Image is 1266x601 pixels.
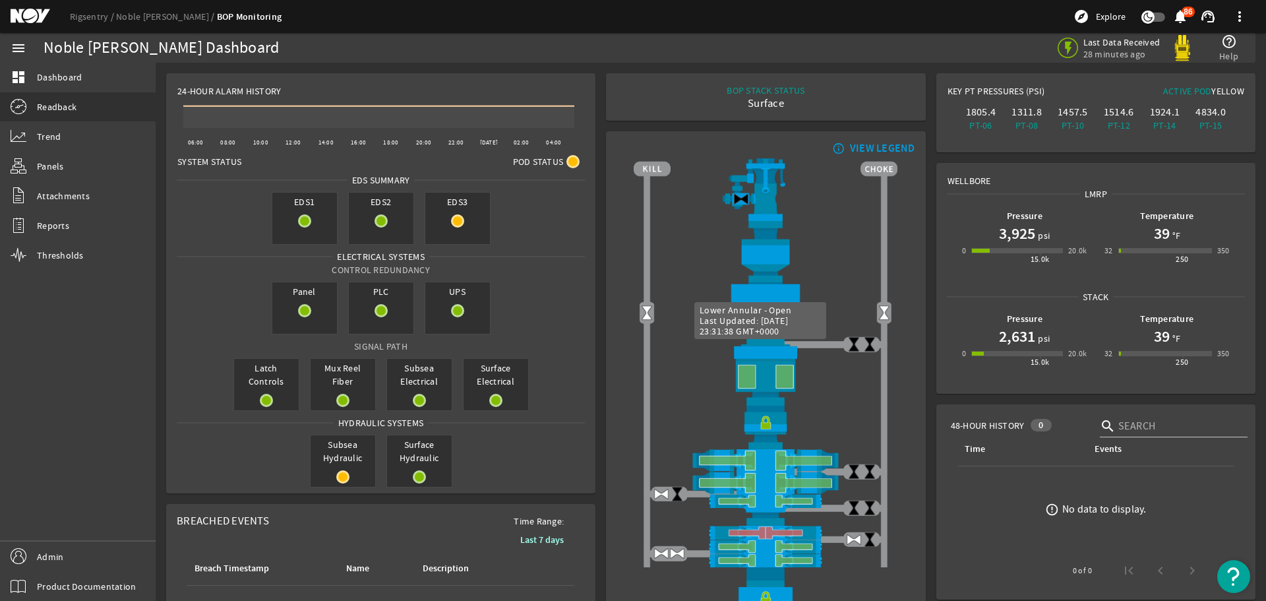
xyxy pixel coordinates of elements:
h1: 39 [1154,326,1170,347]
input: Search [1118,418,1237,434]
div: PT-06 [961,119,1002,132]
div: PT-08 [1006,119,1047,132]
div: 350 [1217,347,1230,360]
img: PipeRamOpen.png [634,540,897,554]
span: Surface Electrical [464,359,528,391]
img: ValveClose.png [846,336,862,352]
span: 48-Hour History [951,419,1025,432]
span: Surface Hydraulic [387,435,452,467]
span: Thresholds [37,249,84,262]
img: ValveOpen.png [653,546,669,561]
img: UpperAnnularOpen.png [634,282,897,344]
a: Rigsentry [70,11,116,22]
div: 20.0k [1068,347,1087,360]
span: psi [1035,332,1050,345]
div: 1924.1 [1145,106,1186,119]
span: PLC [349,282,413,301]
span: Electrical Systems [332,250,429,263]
div: 1805.4 [961,106,1002,119]
span: Yellow [1211,85,1244,97]
img: PipeRamClose.png [634,526,897,540]
div: 1514.6 [1099,106,1139,119]
div: PT-14 [1145,119,1186,132]
img: RiserAdapter.png [634,158,897,221]
img: Valve2Open.png [876,305,892,321]
div: 350 [1217,244,1230,257]
span: Panel [272,282,337,301]
text: 20:00 [416,139,431,146]
span: Help [1219,49,1238,63]
div: 250 [1176,253,1188,266]
span: EDS2 [349,193,413,211]
span: UPS [425,282,490,301]
div: Breach Timestamp [195,561,269,576]
span: Last Data Received [1083,36,1160,48]
span: System Status [177,155,241,168]
span: psi [1035,229,1050,242]
div: 0 [1031,419,1051,431]
div: 0 [962,347,966,360]
mat-icon: error_outline [1045,503,1059,517]
text: 08:00 [220,139,235,146]
div: 1311.8 [1006,106,1047,119]
mat-icon: info_outline [829,143,845,154]
text: 06:00 [188,139,203,146]
span: Signal Path [354,340,407,352]
text: 04:00 [547,139,562,146]
span: Control Redundancy [332,264,430,276]
img: Valve2Open.png [639,305,655,321]
img: FlexJoint.png [634,221,897,282]
span: Reports [37,219,69,232]
span: Panels [37,160,64,173]
span: Active Pod [1163,85,1212,97]
text: [DATE] [480,139,498,146]
div: 32 [1104,244,1113,257]
span: Stack [1078,290,1113,303]
div: Wellbore [937,164,1255,187]
img: PipeRamOpen.png [634,494,897,508]
span: LMRP [1080,187,1112,201]
text: 10:00 [253,139,268,146]
mat-icon: dashboard [11,69,26,85]
span: °F [1170,332,1181,345]
img: ValveClose.png [846,500,862,516]
div: 32 [1104,347,1113,360]
div: No data to display. [1062,503,1147,516]
div: Key PT Pressures (PSI) [948,84,1096,103]
div: 15.0k [1031,356,1050,369]
img: ValveClose.png [862,500,878,516]
span: Mux Reel Fiber [311,359,375,391]
div: Events [1093,442,1224,457]
span: Hydraulic Systems [334,416,428,429]
div: Time [965,442,985,457]
span: Product Documentation [37,580,136,593]
text: 02:00 [514,139,529,146]
div: 1457.5 [1052,106,1093,119]
div: Surface [727,97,804,110]
div: Time [963,442,1077,457]
img: BopBodyShearBottom.png [634,508,897,525]
span: Time Range: [503,515,574,528]
div: 15.0k [1031,253,1050,266]
img: ValveClose.png [862,532,878,548]
mat-icon: explore [1073,9,1089,24]
text: 14:00 [318,139,334,146]
h1: 39 [1154,223,1170,244]
b: Pressure [1007,210,1042,222]
div: Noble [PERSON_NAME] Dashboard [44,42,279,55]
img: ValveClose.png [846,464,862,480]
img: ShearRamOpen.png [634,472,897,494]
span: EDS3 [425,193,490,211]
div: 20.0k [1068,244,1087,257]
img: PipeRamOpen.png [634,554,897,567]
img: ValveOpen.png [653,486,669,502]
text: 18:00 [383,139,398,146]
div: Name [346,561,369,576]
span: Explore [1096,10,1126,23]
div: PT-12 [1099,119,1139,132]
span: EDS SUMMARY [347,174,415,187]
div: 0 [962,244,966,257]
mat-icon: menu [11,40,26,56]
span: 28 minutes ago [1083,48,1160,60]
div: Description [421,561,515,576]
